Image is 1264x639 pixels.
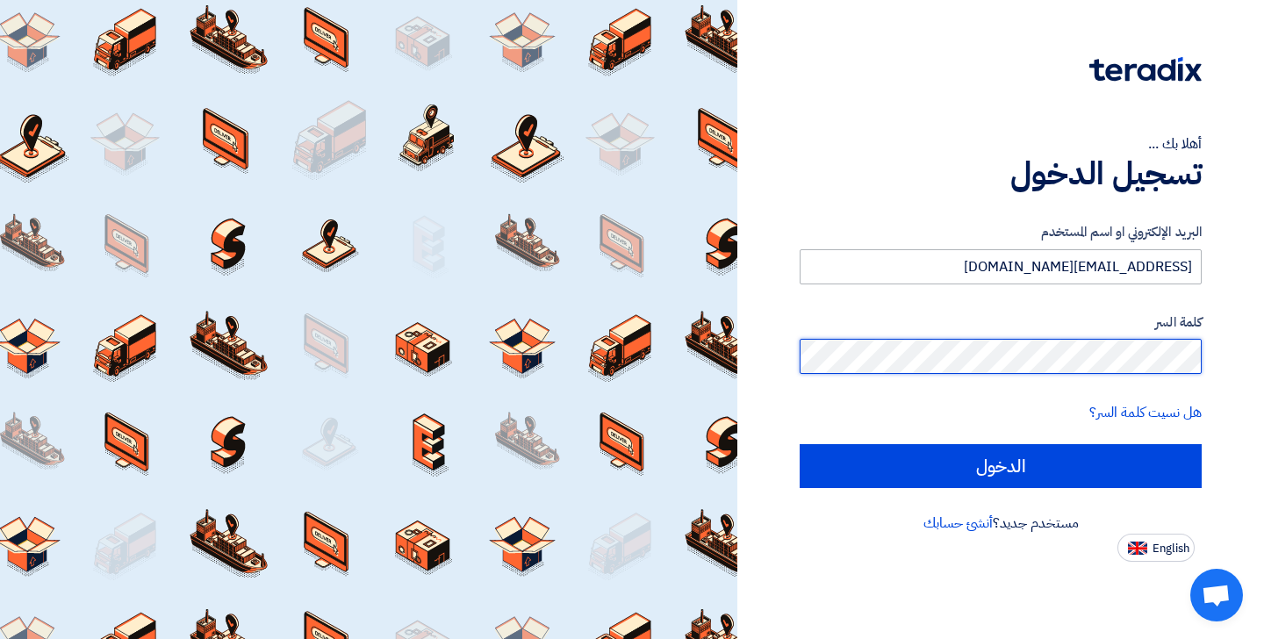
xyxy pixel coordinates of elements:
[800,444,1202,488] input: الدخول
[800,133,1202,154] div: أهلا بك ...
[1128,542,1147,555] img: en-US.png
[800,312,1202,333] label: كلمة السر
[1117,534,1195,562] button: English
[800,222,1202,242] label: البريد الإلكتروني او اسم المستخدم
[800,249,1202,284] input: أدخل بريد العمل الإلكتروني او اسم المستخدم الخاص بك ...
[1089,57,1202,82] img: Teradix logo
[1089,402,1202,423] a: هل نسيت كلمة السر؟
[1190,569,1243,621] a: Open chat
[923,513,993,534] a: أنشئ حسابك
[1153,542,1189,555] span: English
[800,513,1202,534] div: مستخدم جديد؟
[800,154,1202,193] h1: تسجيل الدخول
